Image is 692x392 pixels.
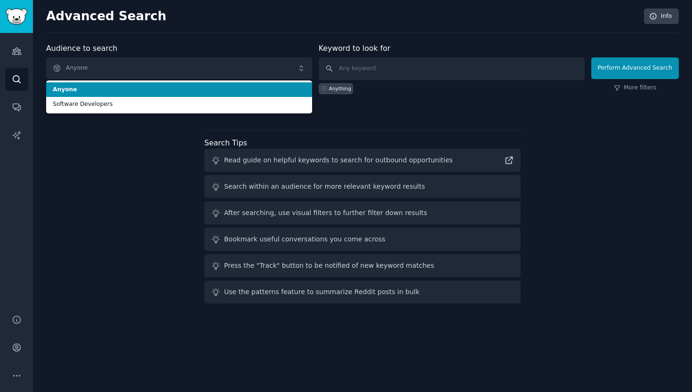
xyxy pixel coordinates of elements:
ul: Anyone [46,80,312,113]
span: Anyone [53,86,306,94]
div: Anything [329,85,351,92]
label: Audience to search [46,44,117,53]
div: Bookmark useful conversations you come across [224,234,386,244]
label: Keyword to look for [319,44,391,53]
label: Search Tips [204,138,247,147]
button: Perform Advanced Search [591,57,679,79]
a: More filters [614,84,656,92]
a: Info [644,8,679,24]
div: Use the patterns feature to summarize Reddit posts in bulk [224,287,419,297]
div: Press the "Track" button to be notified of new keyword matches [224,261,434,271]
div: Search within an audience for more relevant keyword results [224,182,425,192]
div: Read guide on helpful keywords to search for outbound opportunities [224,155,453,165]
input: Any keyword [319,57,585,80]
button: Anyone [46,57,312,79]
div: After searching, use visual filters to further filter down results [224,208,427,218]
img: GummySearch logo [6,8,27,25]
span: Software Developers [53,100,306,109]
h2: Advanced Search [46,9,639,24]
